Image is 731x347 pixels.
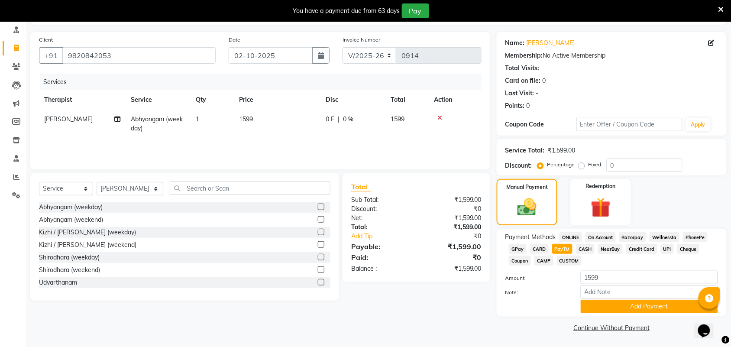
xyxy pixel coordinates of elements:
[239,115,253,123] span: 1599
[534,256,553,266] span: CAMP
[416,214,488,223] div: ₹1,599.00
[499,289,574,296] label: Note:
[62,47,216,64] input: Search by Name/Mobile/Email/Code
[345,204,417,214] div: Discount:
[44,115,93,123] span: [PERSON_NAME]
[505,146,545,155] div: Service Total:
[345,223,417,232] div: Total:
[345,214,417,223] div: Net:
[576,244,595,254] span: CASH
[39,203,103,212] div: Abhyangam (weekday)
[385,90,429,110] th: Total
[416,264,488,273] div: ₹1,599.00
[505,101,525,110] div: Points:
[326,115,334,124] span: 0 F
[511,196,543,218] img: _cash.svg
[509,244,527,254] span: GPay
[683,232,708,242] span: PhonePe
[416,252,488,263] div: ₹0
[552,244,573,254] span: PayTM
[626,244,657,254] span: Credit Card
[39,240,136,250] div: Kizhi / [PERSON_NAME] (weekend)
[229,36,240,44] label: Date
[345,241,417,252] div: Payable:
[505,64,540,73] div: Total Visits:
[543,76,546,85] div: 0
[39,90,126,110] th: Therapist
[320,90,385,110] th: Disc
[345,232,428,241] a: Add Tip
[586,182,616,190] label: Redemption
[547,161,575,169] label: Percentage
[527,101,530,110] div: 0
[589,161,602,169] label: Fixed
[191,90,234,110] th: Qty
[619,232,647,242] span: Razorpay
[686,118,711,131] button: Apply
[527,39,575,48] a: [PERSON_NAME]
[126,90,191,110] th: Service
[345,264,417,273] div: Balance :
[576,118,682,131] input: Enter Offer / Coupon Code
[343,36,380,44] label: Invoice Number
[581,271,718,284] input: Amount
[509,256,531,266] span: Coupon
[530,244,549,254] span: CARD
[548,146,576,155] div: ₹1,599.00
[345,195,417,204] div: Sub Total:
[650,232,679,242] span: Wellnessta
[391,115,404,123] span: 1599
[557,256,582,266] span: CUSTOM
[505,233,556,242] span: Payment Methods
[428,232,488,241] div: ₹0
[343,115,353,124] span: 0 %
[499,274,574,282] label: Amount:
[661,244,674,254] span: UPI
[536,89,539,98] div: -
[416,195,488,204] div: ₹1,599.00
[39,215,103,224] div: Abhyangam (weekend)
[39,253,100,262] div: Shirodhara (weekday)
[677,244,699,254] span: Cheque
[598,244,623,254] span: NearBuy
[581,285,718,299] input: Add Note
[196,115,199,123] span: 1
[505,39,525,48] div: Name:
[40,74,488,90] div: Services
[39,228,136,237] div: Kizhi / [PERSON_NAME] (weekday)
[345,252,417,263] div: Paid:
[39,47,63,64] button: +91
[505,51,718,60] div: No Active Membership
[695,312,722,338] iframe: chat widget
[505,89,534,98] div: Last Visit:
[585,195,617,220] img: _gift.svg
[351,182,371,191] span: Total
[416,241,488,252] div: ₹1,599.00
[429,90,482,110] th: Action
[505,120,576,129] div: Coupon Code
[581,300,718,313] button: Add Payment
[131,115,183,132] span: Abhyangam (weekday)
[402,3,429,18] button: Pay
[293,6,400,16] div: You have a payment due from 63 days
[498,324,725,333] a: Continue Without Payment
[585,232,616,242] span: On Account
[338,115,340,124] span: |
[560,232,582,242] span: ONLINE
[39,36,53,44] label: Client
[505,76,541,85] div: Card on file:
[170,182,330,195] input: Search or Scan
[234,90,320,110] th: Price
[506,183,548,191] label: Manual Payment
[416,204,488,214] div: ₹0
[416,223,488,232] div: ₹1,599.00
[39,266,100,275] div: Shirodhara (weekend)
[505,51,543,60] div: Membership:
[505,161,532,170] div: Discount:
[39,278,77,287] div: Udvarthanam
